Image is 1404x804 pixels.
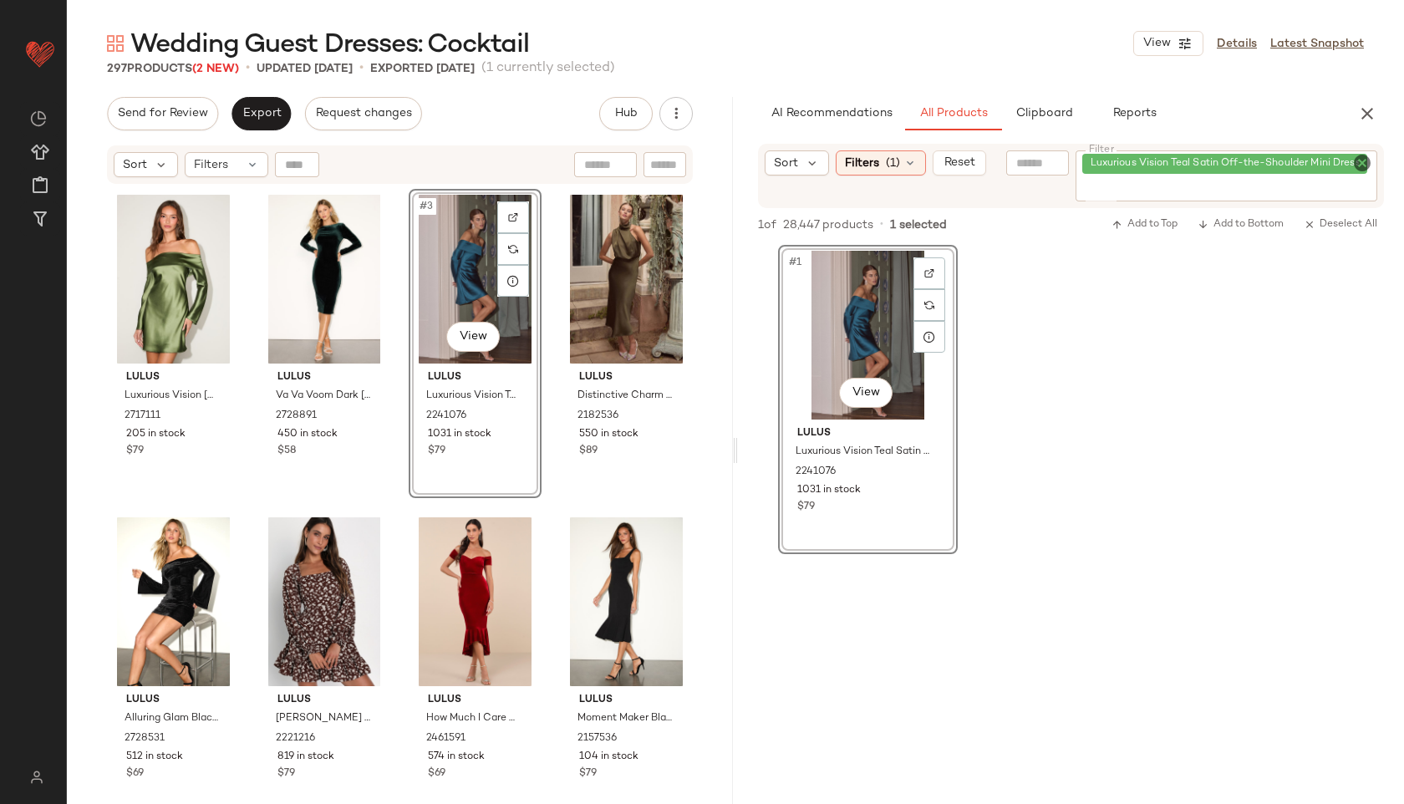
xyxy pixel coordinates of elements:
span: $89 [579,444,598,459]
img: heart_red.DM2ytmEG.svg [23,37,57,70]
img: svg%3e [20,771,53,784]
span: [PERSON_NAME] Charm Brown Floral Print Long Sleeve Mini Dress [276,711,370,726]
button: Reset [933,150,986,176]
span: All Products [919,107,988,120]
span: Export [242,107,281,120]
span: $79 [579,766,597,781]
span: Luxurious Vision Teal Satin Off-the-Shoulder Mini Dress [796,445,937,460]
span: Sort [123,156,147,174]
span: Send for Review [117,107,208,120]
span: 28,447 products [783,216,873,234]
span: Lulus [428,693,522,708]
span: 2157536 [577,731,617,746]
span: Add to Bottom [1198,219,1284,231]
span: (2 New) [192,63,239,75]
span: Distinctive Charm [PERSON_NAME] Satin Asymmetrical Midi Dress [577,389,672,404]
span: View [851,386,879,399]
button: Send for Review [107,97,218,130]
i: Clear Filter [1352,153,1372,173]
span: 512 in stock [126,750,183,765]
p: Exported [DATE] [370,60,475,78]
span: Hub [614,107,638,120]
img: 13199186_2241076.jpg [784,251,952,420]
span: Sort [774,155,798,172]
button: Deselect All [1297,215,1384,235]
span: 1 selected [890,216,947,234]
button: Request changes [305,97,422,130]
span: 104 in stock [579,750,638,765]
span: 205 in stock [126,427,186,442]
span: Lulus [126,693,221,708]
img: svg%3e [508,244,518,254]
span: How Much I Care Wine Red Velvet Off-the-Shoulder Midi Dress [426,711,521,726]
a: Latest Snapshot [1270,35,1364,53]
img: svg%3e [924,300,934,310]
span: 2461591 [426,731,465,746]
span: Lulus [579,370,674,385]
span: 2717111 [125,409,160,424]
span: Deselect All [1304,219,1377,231]
span: View [459,330,487,343]
span: Filters [194,156,228,174]
button: View [1133,31,1203,56]
img: svg%3e [107,35,124,52]
img: 10742881_2221216.jpg [264,517,385,686]
span: 2182536 [577,409,618,424]
span: Luxurious Vision [PERSON_NAME] Satin Off-the-Shoulder Mini Dress [125,389,219,404]
span: Lulus [277,693,372,708]
span: • [246,59,250,79]
img: svg%3e [30,110,47,127]
span: 1 of [758,216,776,234]
span: $69 [126,766,144,781]
button: Add to Bottom [1191,215,1290,235]
button: Hub [599,97,653,130]
span: Moment Maker Black Square Neck Trumpet Midi Dress [577,711,672,726]
button: Add to Top [1105,215,1184,235]
img: svg%3e [924,268,934,278]
span: $79 [277,766,295,781]
img: 13199126_2182536.jpg [566,195,687,364]
span: #3 [418,198,436,215]
img: 2728531_02_front_2025-09-24.jpg [113,517,234,686]
span: #1 [787,254,805,271]
span: Wedding Guest Dresses: Cocktail [130,28,529,62]
span: Clipboard [1015,107,1072,120]
img: 12149601_2461591.jpg [415,517,536,686]
div: Products [107,60,239,78]
span: 550 in stock [579,427,638,442]
a: Details [1217,35,1257,53]
span: Lulus [277,370,372,385]
span: AI Recommendations [771,107,893,120]
button: Export [231,97,291,130]
span: • [359,59,364,79]
span: 2241076 [426,409,466,424]
span: (1 currently selected) [481,59,615,79]
span: Luxurious Vision Teal Satin Off-the-Shoulder Mini Dress [426,389,521,404]
span: Alluring Glam Black Velvet Off-the-Shoulder Mini Dress [125,711,219,726]
span: • [880,217,883,232]
span: 297 [107,63,127,75]
span: View [1142,37,1171,50]
p: updated [DATE] [257,60,353,78]
span: 2221216 [276,731,315,746]
span: Reports [1111,107,1156,120]
span: 2728531 [125,731,165,746]
button: View [446,322,500,352]
img: 2728891_01_hero_2025-09-12.jpg [264,195,385,364]
span: Request changes [315,107,412,120]
span: Filters [845,155,879,172]
img: 2717111_01_hero_2025-08-14.jpg [113,195,234,364]
span: $58 [277,444,296,459]
img: svg%3e [508,212,518,222]
span: 450 in stock [277,427,338,442]
span: Lulus [126,370,221,385]
span: 2241076 [796,465,836,480]
button: View [839,378,893,408]
span: 2728891 [276,409,317,424]
img: 13199186_2241076.jpg [415,195,536,364]
span: $69 [428,766,445,781]
span: Add to Top [1111,219,1178,231]
img: 2157536_2_02_fullbody_Retakes_2025-09-04.jpg [566,517,687,686]
span: 819 in stock [277,750,334,765]
span: Reset [943,156,974,170]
